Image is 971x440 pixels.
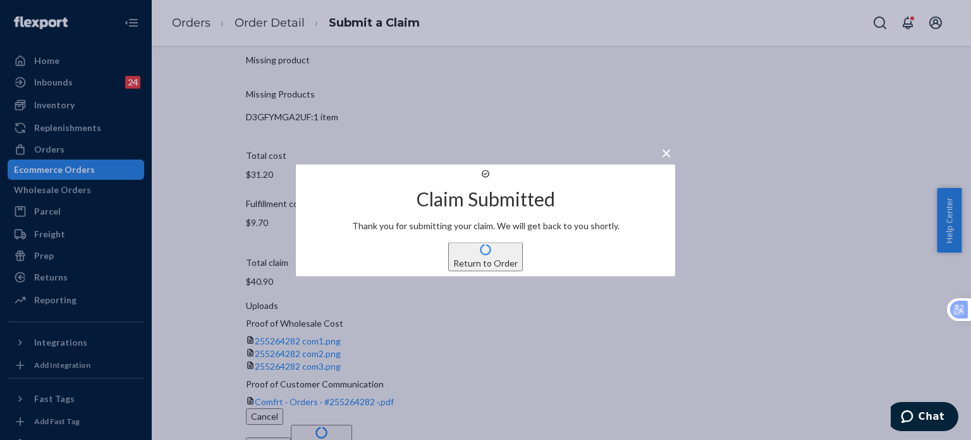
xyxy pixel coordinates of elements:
[448,242,523,271] button: Return to Order
[891,402,958,434] iframe: Opens a widget where you can chat to one of our agents
[352,219,620,232] p: Thank you for submitting your claim. We will get back to you shortly.
[661,141,671,163] span: ×
[417,188,555,209] h2: Claim Submitted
